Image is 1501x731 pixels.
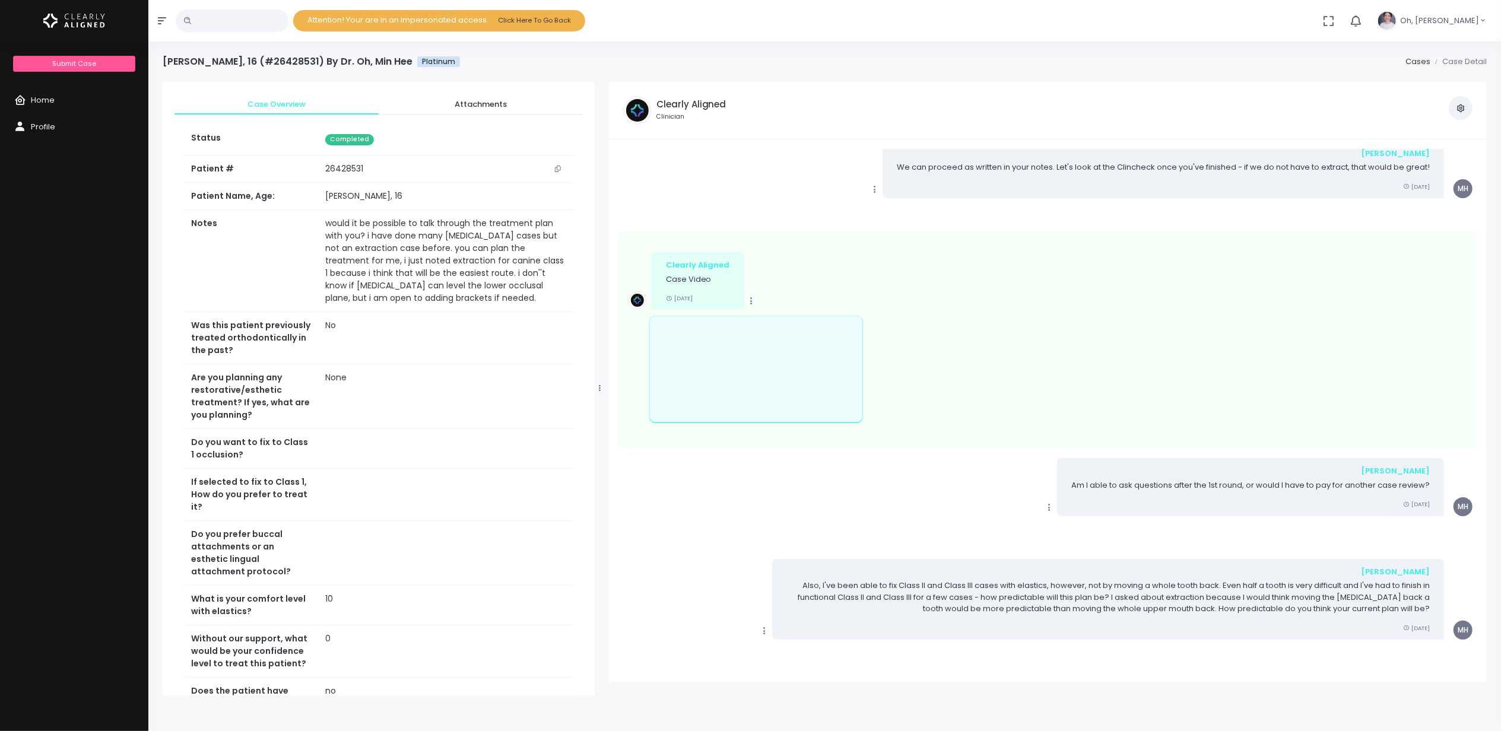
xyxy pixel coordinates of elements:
small: [DATE] [1403,500,1430,508]
th: Patient Name, Age: [184,183,318,210]
th: Patient # [184,155,318,183]
small: Clinician [656,112,726,122]
p: Case Video [666,274,730,285]
span: Case Overview [184,98,369,110]
div: Attention! Your are in an impersonated access. [293,10,585,31]
li: Case Detail [1430,56,1487,68]
small: [DATE] [666,294,693,302]
th: Without our support, what would be your confidence level to treat this patient? [184,625,318,678]
img: Header Avatar [1376,10,1398,31]
td: No [318,312,573,364]
th: If selected to fix to Class 1, How do you prefer to treat it? [184,469,318,521]
div: scrollable content [163,82,595,695]
th: Status [184,125,318,155]
span: Platinum [417,56,460,67]
span: Attachments [388,98,573,110]
td: 10 [318,586,573,625]
small: [DATE] [1403,183,1430,190]
span: Profile [31,121,55,132]
td: [PERSON_NAME], 16 [318,183,573,210]
th: Do you want to fix to Class 1 occlusion? [184,429,318,469]
img: Logo Horizontal [43,8,105,33]
div: [PERSON_NAME] [786,566,1430,578]
td: None [318,364,573,429]
a: Cases [1405,56,1430,67]
td: no [318,678,573,717]
span: Oh, [PERSON_NAME] [1400,15,1479,27]
td: 26428531 [318,155,573,183]
h4: [PERSON_NAME], 16 (#26428531) By Dr. Oh, Min Hee [163,56,460,67]
small: [DATE] [1403,624,1430,632]
span: MH [1454,497,1473,516]
th: Does the patient have TMJ/TMD? [184,678,318,717]
a: Submit Case [13,56,135,72]
span: MH [1454,179,1473,198]
th: Was this patient previously treated orthodontically in the past? [184,312,318,364]
div: [PERSON_NAME] [897,148,1430,160]
span: Completed [325,134,374,145]
span: Submit Case [52,59,96,68]
span: Home [31,94,55,106]
p: Am I able to ask questions after the 1st round, or would I have to pay for another case review? [1071,479,1430,491]
td: would it be possible to talk through the treatment plan with you? i have done many [MEDICAL_DATA]... [318,210,573,312]
h5: Clearly Aligned [656,99,726,110]
button: Click Here To Go Back [493,12,576,28]
p: We can proceed as written in your notes. Let's look at the Clincheck once you've finished - if we... [897,161,1430,173]
th: What is your comfort level with elastics? [184,586,318,625]
th: Notes [184,210,318,312]
th: Do you prefer buccal attachments or an esthetic lingual attachment protocol? [184,521,318,586]
div: [PERSON_NAME] [1071,465,1430,477]
td: 0 [318,625,573,678]
div: Clearly Aligned [666,259,730,271]
p: Also, I've been able to fix Class II and Class III cases with elastics, however, not by moving a ... [786,580,1430,615]
th: Are you planning any restorative/esthetic treatment? If yes, what are you planning? [184,364,318,429]
span: MH [1454,621,1473,640]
